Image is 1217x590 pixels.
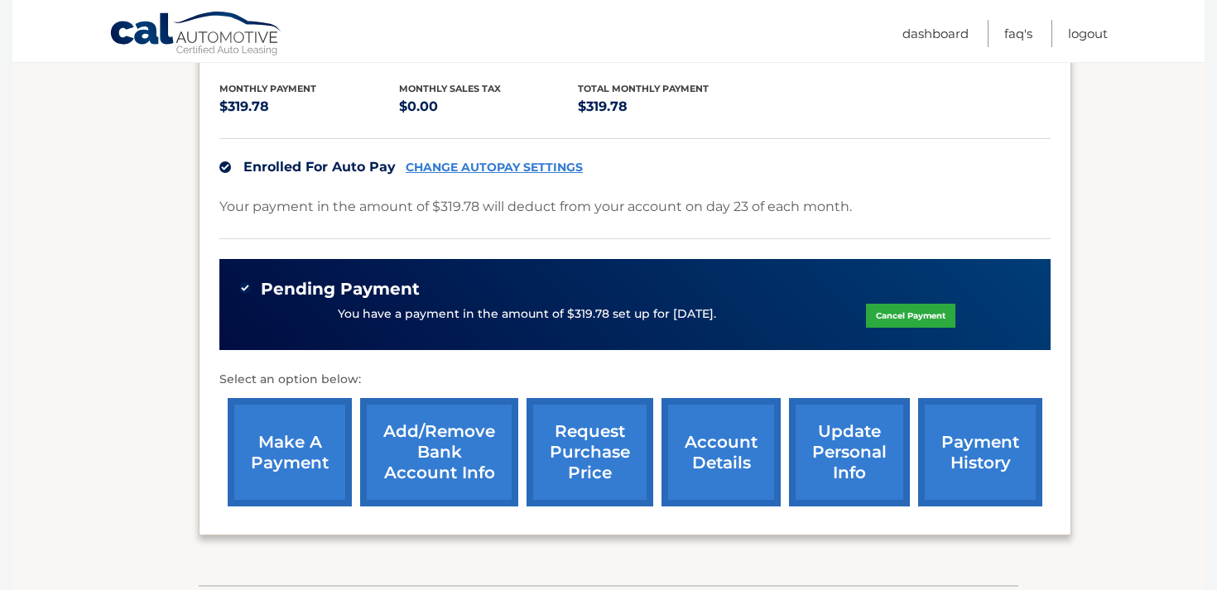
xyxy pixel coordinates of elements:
[866,304,955,328] a: Cancel Payment
[261,279,420,300] span: Pending Payment
[661,398,781,506] a: account details
[338,305,716,324] p: You have a payment in the amount of $319.78 set up for [DATE].
[1004,20,1032,47] a: FAQ's
[219,195,852,218] p: Your payment in the amount of $319.78 will deduct from your account on day 23 of each month.
[219,161,231,173] img: check.svg
[399,95,579,118] p: $0.00
[399,83,501,94] span: Monthly sales Tax
[219,83,316,94] span: Monthly Payment
[228,398,352,506] a: make a payment
[789,398,910,506] a: update personal info
[360,398,518,506] a: Add/Remove bank account info
[239,282,251,294] img: check-green.svg
[578,83,709,94] span: Total Monthly Payment
[527,398,653,506] a: request purchase price
[918,398,1042,506] a: payment history
[243,159,396,175] span: Enrolled For Auto Pay
[109,11,283,59] a: Cal Automotive
[219,95,399,118] p: $319.78
[1068,20,1108,47] a: Logout
[406,161,583,175] a: CHANGE AUTOPAY SETTINGS
[578,95,758,118] p: $319.78
[902,20,969,47] a: Dashboard
[219,370,1051,390] p: Select an option below:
